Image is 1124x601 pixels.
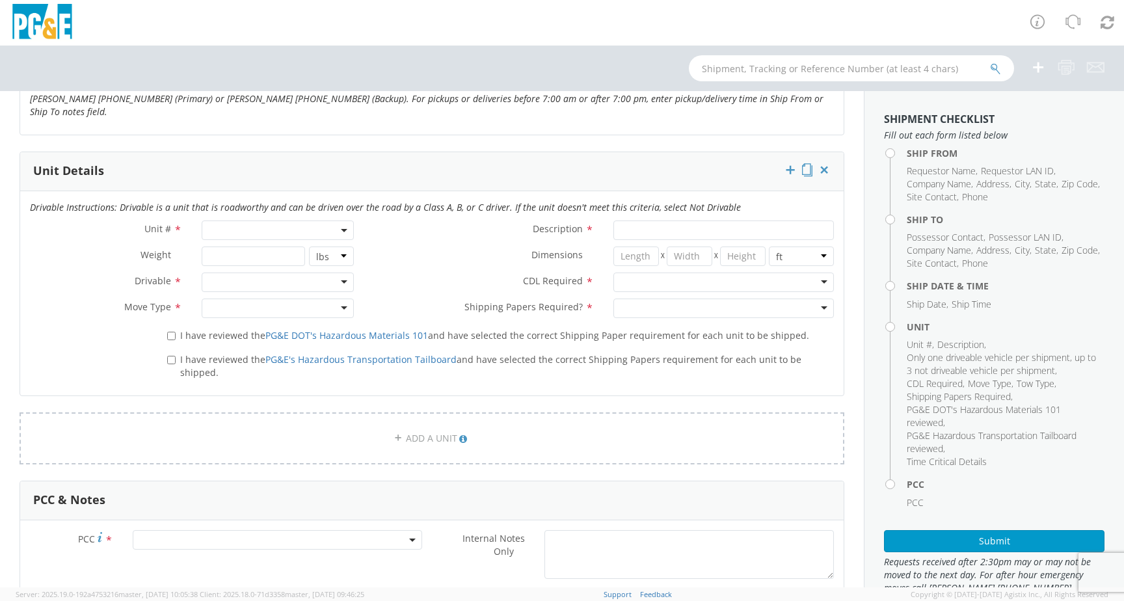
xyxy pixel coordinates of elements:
span: Requestor Name [907,165,976,177]
span: CDL Required [907,377,963,390]
li: , [1035,178,1058,191]
h3: PCC & Notes [33,494,105,507]
li: , [1062,244,1100,257]
span: master, [DATE] 09:46:25 [285,589,364,599]
span: Ship Time [952,298,991,310]
a: PG&E DOT's Hazardous Materials 101 [265,329,428,341]
a: Feedback [640,589,672,599]
span: Unit # [144,222,171,235]
span: Ship Date [907,298,946,310]
li: , [981,165,1056,178]
span: Zip Code [1062,178,1098,190]
li: , [976,244,1011,257]
span: Address [976,244,1010,256]
li: , [907,257,959,270]
span: Tow Type [1017,377,1054,390]
span: State [1035,244,1056,256]
span: Shipping Papers Required? [464,300,583,313]
span: Requestor LAN ID [981,165,1054,177]
li: , [989,231,1064,244]
input: Length [613,247,659,266]
li: , [1015,178,1032,191]
span: Client: 2025.18.0-71d3358 [200,589,364,599]
li: , [907,178,973,191]
span: PG&E DOT's Hazardous Materials 101 reviewed [907,403,1061,429]
span: PCC [907,496,924,509]
a: ADD A UNIT [20,412,844,464]
span: Time Critical Details [907,455,987,468]
span: Possessor LAN ID [989,231,1062,243]
li: , [976,178,1011,191]
input: Shipment, Tracking or Reference Number (at least 4 chars) [689,55,1014,81]
span: PCC [78,533,95,545]
li: , [907,403,1101,429]
li: , [907,351,1101,377]
span: Only one driveable vehicle per shipment, up to 3 not driveable vehicle per shipment [907,351,1096,377]
span: Phone [962,257,988,269]
h3: Unit Details [33,165,104,178]
span: Zip Code [1062,244,1098,256]
span: master, [DATE] 10:05:38 [118,589,198,599]
span: Unit # [907,338,932,351]
span: Company Name [907,178,971,190]
span: Company Name [907,244,971,256]
span: I have reviewed the and have selected the correct Shipping Papers requirement for each unit to be... [180,353,801,379]
span: Drivable [135,274,171,287]
li: , [1017,377,1056,390]
li: , [907,390,1013,403]
i: Drivable Instructions: Drivable is a unit that is roadworthy and can be driven over the road by a... [30,201,741,213]
i: After Hours Instructions: Any shipment request submitted after normal business hours (7:00 am - 5... [30,79,823,118]
button: Submit [884,530,1104,552]
span: Phone [962,191,988,203]
span: Description [937,338,984,351]
li: , [907,377,965,390]
span: Dimensions [531,248,583,261]
li: , [1035,244,1058,257]
li: , [907,298,948,311]
span: CDL Required [523,274,583,287]
span: Requests received after 2:30pm may or may not be moved to the next day. For after hour emergency ... [884,555,1104,594]
li: , [907,191,959,204]
h4: Ship From [907,148,1104,158]
span: City [1015,178,1030,190]
input: I have reviewed thePG&E's Hazardous Transportation Tailboardand have selected the correct Shippin... [167,356,176,364]
span: Move Type [968,377,1011,390]
span: State [1035,178,1056,190]
span: Address [976,178,1010,190]
li: , [1062,178,1100,191]
span: Possessor Contact [907,231,983,243]
h4: PCC [907,479,1104,489]
h4: Unit [907,322,1104,332]
li: , [907,231,985,244]
h4: Ship Date & Time [907,281,1104,291]
a: Support [604,589,632,599]
span: I have reviewed the and have selected the correct Shipping Paper requirement for each unit to be ... [180,329,809,341]
a: PG&E's Hazardous Transportation Tailboard [265,353,457,366]
strong: Shipment Checklist [884,112,995,126]
input: Width [667,247,712,266]
img: pge-logo-06675f144f4cfa6a6814.png [10,4,75,42]
li: , [1015,244,1032,257]
span: Move Type [124,300,171,313]
span: Shipping Papers Required [907,390,1011,403]
span: Copyright © [DATE]-[DATE] Agistix Inc., All Rights Reserved [911,589,1108,600]
span: Internal Notes Only [462,532,525,557]
li: , [907,244,973,257]
span: Fill out each form listed below [884,129,1104,142]
span: Site Contact [907,257,957,269]
span: City [1015,244,1030,256]
span: Site Contact [907,191,957,203]
li: , [907,429,1101,455]
span: Description [533,222,583,235]
input: I have reviewed thePG&E DOT's Hazardous Materials 101and have selected the correct Shipping Paper... [167,332,176,340]
li: , [937,338,986,351]
li: , [907,165,978,178]
li: , [968,377,1013,390]
h4: Ship To [907,215,1104,224]
span: Server: 2025.19.0-192a4753216 [16,589,198,599]
li: , [907,338,934,351]
span: Weight [140,248,171,261]
input: Height [720,247,766,266]
span: X [659,247,667,266]
span: X [712,247,720,266]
